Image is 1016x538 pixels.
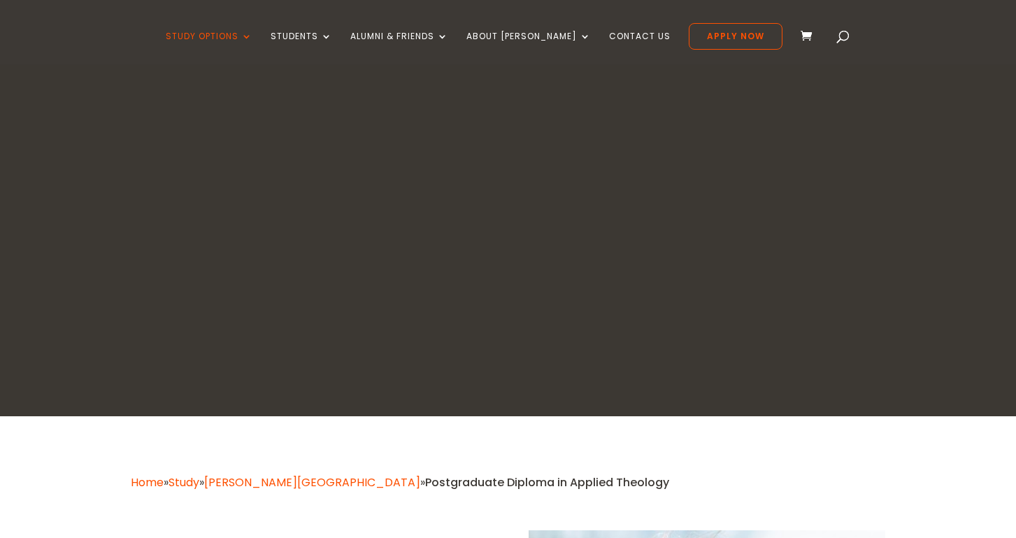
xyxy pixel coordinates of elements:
[166,31,252,64] a: Study Options
[169,474,199,490] a: Study
[271,31,332,64] a: Students
[689,23,782,50] a: Apply Now
[350,31,448,64] a: Alumni & Friends
[131,474,164,490] a: Home
[466,31,591,64] a: About [PERSON_NAME]
[204,474,420,490] a: [PERSON_NAME][GEOGRAPHIC_DATA]
[131,474,669,490] span: » » »
[609,31,671,64] a: Contact Us
[425,474,669,490] span: Postgraduate Diploma in Applied Theology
